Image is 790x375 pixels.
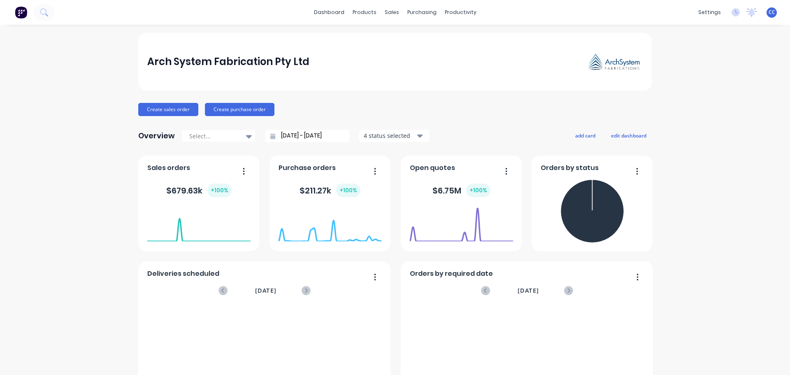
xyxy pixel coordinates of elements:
[205,103,274,116] button: Create purchase order
[310,6,349,19] a: dashboard
[138,128,175,144] div: Overview
[541,163,599,173] span: Orders by status
[15,6,27,19] img: Factory
[300,184,360,197] div: $ 211.27k
[466,184,490,197] div: + 100 %
[441,6,481,19] div: productivity
[694,6,725,19] div: settings
[769,9,775,16] span: CC
[349,6,381,19] div: products
[147,269,219,279] span: Deliveries scheduled
[518,286,539,295] span: [DATE]
[432,184,490,197] div: $ 6.75M
[403,6,441,19] div: purchasing
[279,163,336,173] span: Purchase orders
[255,286,276,295] span: [DATE]
[606,130,652,141] button: edit dashboard
[147,54,309,70] div: Arch System Fabrication Pty Ltd
[364,131,416,140] div: 4 status selected
[570,130,601,141] button: add card
[138,103,198,116] button: Create sales order
[147,163,190,173] span: Sales orders
[410,163,455,173] span: Open quotes
[166,184,232,197] div: $ 679.63k
[336,184,360,197] div: + 100 %
[410,269,493,279] span: Orders by required date
[359,130,429,142] button: 4 status selected
[585,51,643,73] img: Arch System Fabrication Pty Ltd
[381,6,403,19] div: sales
[207,184,232,197] div: + 100 %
